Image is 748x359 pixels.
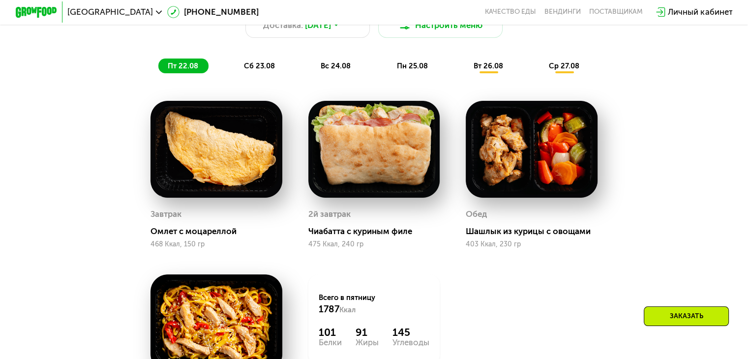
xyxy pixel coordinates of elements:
[150,207,181,222] div: Завтрак
[356,326,379,338] div: 91
[168,61,198,70] span: пт 22.08
[321,61,351,70] span: вс 24.08
[396,61,427,70] span: пн 25.08
[378,13,503,38] button: Настроить меню
[263,19,303,31] span: Доставка:
[308,240,440,248] div: 475 Ккал, 240 гр
[339,305,356,314] span: Ккал
[589,8,643,16] div: поставщикам
[392,326,429,338] div: 145
[485,8,536,16] a: Качество еды
[308,207,351,222] div: 2й завтрак
[319,293,429,315] div: Всего в пятницу
[466,207,487,222] div: Обед
[668,6,732,18] div: Личный кабинет
[150,226,290,237] div: Омлет с моцареллой
[644,306,729,326] div: Заказать
[466,226,605,237] div: Шашлык из курицы с овощами
[150,240,282,248] div: 468 Ккал, 150 гр
[319,303,339,315] span: 1787
[474,61,503,70] span: вт 26.08
[167,6,259,18] a: [PHONE_NUMBER]
[308,226,448,237] div: Чиабатта с куриным филе
[319,338,342,347] div: Белки
[356,338,379,347] div: Жиры
[67,8,153,16] span: [GEOGRAPHIC_DATA]
[319,326,342,338] div: 101
[549,61,579,70] span: ср 27.08
[305,19,331,31] span: [DATE]
[244,61,275,70] span: сб 23.08
[392,338,429,347] div: Углеводы
[544,8,581,16] a: Вендинги
[466,240,598,248] div: 403 Ккал, 230 гр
